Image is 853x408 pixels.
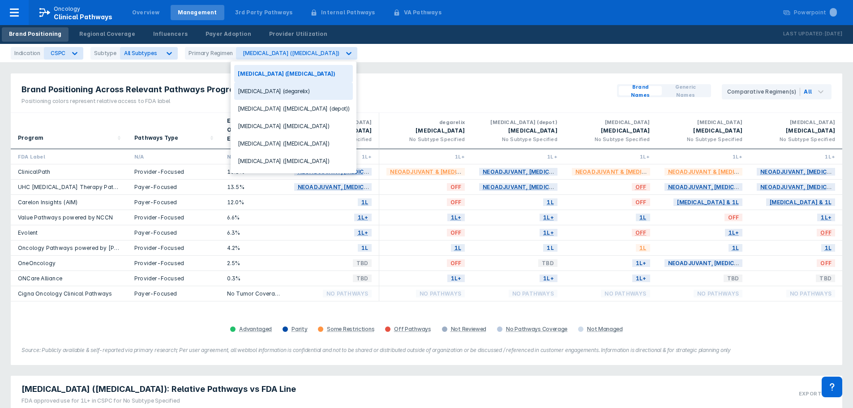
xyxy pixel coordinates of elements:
span: TBD [816,273,835,283]
div: 1L+ [386,153,465,160]
button: Generic Names [662,86,709,95]
div: [MEDICAL_DATA] (depot) [479,118,557,126]
div: [MEDICAL_DATA] ([MEDICAL_DATA]) [243,50,339,56]
span: OFF [632,197,650,207]
div: FDA approved use for 1L+ in CSPC for No Subtype Specified [21,397,296,405]
div: [MEDICAL_DATA] [757,118,835,126]
a: Overview [125,5,167,20]
span: No Pathways [694,288,742,299]
div: [MEDICAL_DATA] [479,126,557,135]
div: degarelix [386,118,465,126]
p: Last Updated: [783,30,824,39]
a: 3rd Party Pathways [228,5,300,20]
span: 1L+ [540,212,557,223]
div: 15.3% [227,168,280,176]
div: Provider-Focused [134,168,213,176]
p: Oncology [54,5,81,13]
div: Not Managed [587,326,623,333]
div: Off Pathways [394,326,431,333]
span: 1L [358,197,372,207]
span: 1L+ [725,228,743,238]
div: Provider-Focused [134,259,213,267]
div: [MEDICAL_DATA] [386,126,465,135]
span: Neoadjuvant, [MEDICAL_DATA] & 1L+ [664,182,784,192]
span: OFF [447,228,465,238]
div: [MEDICAL_DATA] ([MEDICAL_DATA]) [234,135,353,152]
span: OFF [447,197,465,207]
div: Payer-Focused [134,183,213,191]
div: [MEDICAL_DATA] ([MEDICAL_DATA]) [234,117,353,135]
span: TBD [538,258,557,268]
div: Internal Pathways [321,9,375,17]
div: No Tumor Coverage [227,290,280,297]
div: 12.0% [227,198,280,206]
span: No Pathways [786,288,835,299]
div: Regional Coverage [79,30,135,38]
div: Payer-Focused [134,198,213,206]
p: [DATE] [824,30,842,39]
div: [MEDICAL_DATA] [664,118,743,126]
a: Carelon Insights (AIM) [18,199,77,206]
div: 1L+ [664,153,743,160]
div: Subtype [90,47,120,60]
span: TBD [353,258,372,268]
div: Primary Regimen [185,47,236,60]
div: 6.3% [227,229,280,236]
div: Payer-Focused [134,290,213,297]
a: Brand Positioning [2,27,69,42]
span: OFF [724,212,743,223]
span: 1L [729,243,742,253]
span: OFF [632,228,650,238]
a: Provider Utilization [262,27,334,42]
span: OFF [817,228,835,238]
div: No Subtype Specified [664,135,743,143]
a: UHC [MEDICAL_DATA] Therapy Pathways [18,184,131,190]
div: No Subtype Specified [757,135,835,143]
span: Brand Names [622,83,658,99]
figcaption: Source: Publicly available & self-reported via primary research; Per user agreement, all webtool ... [21,346,832,354]
h3: Export [799,391,822,397]
div: 6.6% [227,214,280,221]
span: Brand Positioning Across Relevant Pathways Programs [21,84,247,95]
div: Sort [127,113,220,149]
button: Brand Names [619,86,662,95]
span: No Pathways [509,288,557,299]
div: Indication [11,47,44,60]
span: 1L [636,212,650,223]
div: Payer-Focused [134,229,213,236]
div: 13.5% [227,183,280,191]
span: 1L+ [817,212,835,223]
span: [MEDICAL_DATA] ([MEDICAL_DATA]): Relative Pathways vs FDA Line [21,384,296,395]
a: Management [171,5,224,20]
a: Regional Coverage [72,27,142,42]
span: 1L+ [354,228,372,238]
a: Evolent [18,229,38,236]
span: No Pathways [323,288,372,299]
div: Comparative Regimen(s) [727,88,800,96]
div: Estimated % Oncologist Exposure [227,116,274,143]
span: 1L+ [540,273,557,283]
div: 4.2% [227,244,280,252]
span: 1L+ [447,273,465,283]
div: 1L+ [572,153,650,160]
div: Provider-Focused [134,244,213,252]
div: Pathways Type [134,133,179,142]
a: Cigna Oncology Clinical Pathways [18,290,112,297]
div: No Subtype Specified [479,135,557,143]
div: No Pathways Coverage [506,326,567,333]
span: 1L [636,243,650,253]
span: OFF [447,258,465,268]
a: OneOncology [18,260,56,266]
span: 1L+ [447,212,465,223]
div: [MEDICAL_DATA] (degarelix) [234,82,353,100]
div: Parity [291,326,307,333]
span: All Subtypes [124,50,157,56]
div: Some Restrictions [327,326,374,333]
div: [MEDICAL_DATA] [572,118,650,126]
div: Influencers [153,30,188,38]
span: 1L+ [632,258,650,268]
div: 0.3% [227,275,280,282]
div: [MEDICAL_DATA] [757,126,835,135]
div: 1L+ [757,153,835,160]
span: 1L [543,197,557,207]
